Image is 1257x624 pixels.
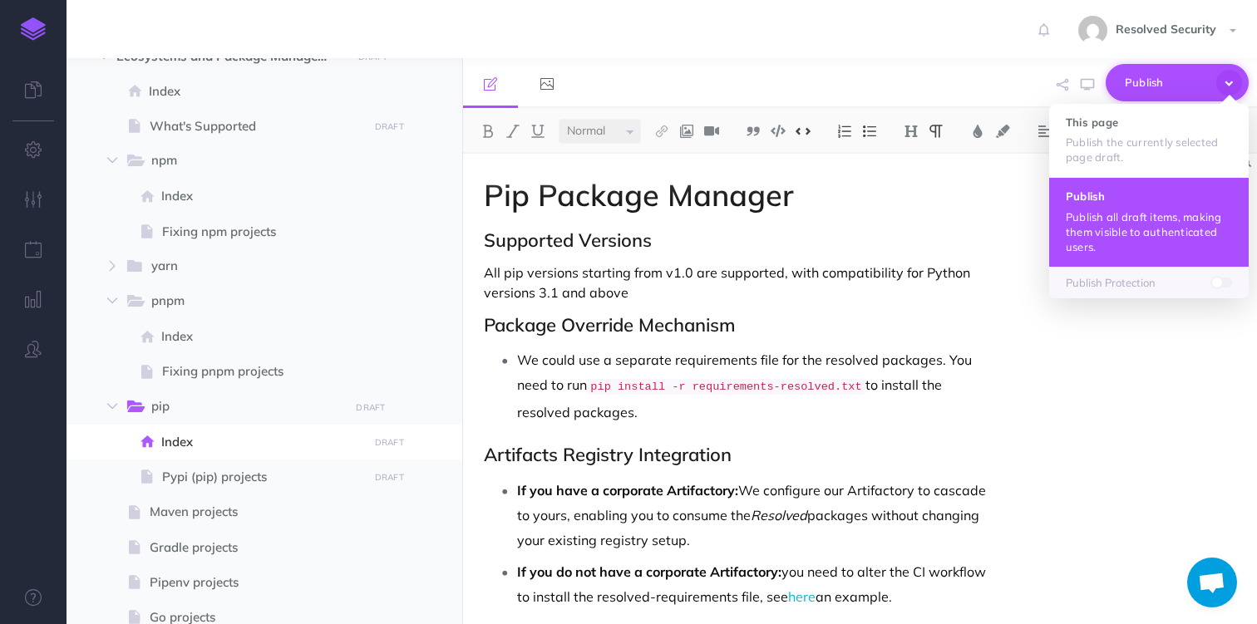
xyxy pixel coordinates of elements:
img: Add video button [704,125,719,138]
p: Publish all draft items, making them visible to authenticated users. [1066,209,1232,254]
span: Pipenv projects [150,572,362,592]
h4: Publish [1066,190,1232,202]
small: DRAFT [375,437,404,448]
button: DRAFT [368,433,410,452]
h1: Pip Package Manager [484,179,998,212]
span: pip [151,396,338,418]
strong: If you do not have a corporate Artifactory: [517,563,781,580]
img: Headings dropdown button [904,125,919,138]
img: Paragraph button [929,125,944,138]
small: DRAFT [375,472,404,483]
span: Index [161,186,362,206]
span: Fixing npm projects [162,222,362,242]
span: Resolved Security [1107,22,1225,37]
h2: Supported Versions [484,230,998,250]
button: DRAFT [368,468,410,487]
span: Gradle projects [150,538,362,558]
small: DRAFT [358,52,387,62]
img: Add image button [679,125,694,138]
small: DRAFT [356,402,385,413]
button: DRAFT [350,398,392,417]
code: pip install -r requirements-resolved.txt [587,379,865,395]
img: 8b1647bb1cd73c15cae5ed120f1c6fc6.jpg [1078,16,1107,45]
p: We could use a separate requirements file for the resolved packages. You need to run to install t... [517,347,998,425]
button: DRAFT [368,117,410,136]
button: Publish Publish all draft items, making them visible to authenticated users. [1049,177,1249,266]
img: Blockquote button [746,125,761,138]
small: DRAFT [375,121,404,132]
img: Underline button [530,125,545,138]
span: yarn [151,256,338,278]
img: logo-mark.svg [21,17,46,41]
img: Text background color button [995,125,1010,138]
img: Code block button [771,125,786,137]
button: Publish [1106,64,1249,101]
img: Unordered list button [862,125,877,138]
p: All pip versions starting from v1.0 are supported, with compatibility for Python versions 3.1 and... [484,263,998,302]
span: Publish [1125,70,1208,96]
span: Index [161,327,362,346]
span: Maven projects [150,502,362,522]
img: Alignment dropdown menu button [1037,125,1052,138]
a: Open chat [1187,558,1237,607]
p: We configure our Artifactory to cascade to yours, enabling you to consume the packages without ch... [517,478,998,553]
img: Inline code button [796,125,811,137]
span: Index [149,81,362,101]
em: Resolved [751,507,807,523]
span: Index [161,432,362,452]
span: Fixing pnpm projects [162,361,362,381]
span: Pypi (pip) projects [162,467,362,487]
p: Publish the currently selected page draft. [1066,135,1232,165]
h4: This page [1066,116,1232,128]
img: Italic button [505,125,520,138]
h2: Package Override Mechanism [484,315,998,335]
img: Bold button [481,125,495,138]
span: npm [151,150,338,172]
img: Text color button [970,125,985,138]
h2: Artifacts Registry Integration [484,445,998,464]
p: Publish Protection [1066,275,1232,290]
strong: If you have a corporate Artifactory: [517,482,738,499]
button: This page Publish the currently selected page draft. [1049,104,1249,177]
img: Link button [654,125,669,138]
span: What's Supported [150,116,362,136]
a: here [788,588,816,605]
span: pnpm [151,291,338,312]
p: you need to alter the CI workflow to install the resolved-requirements file, see an example. [517,559,998,609]
img: Ordered list button [837,125,852,138]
